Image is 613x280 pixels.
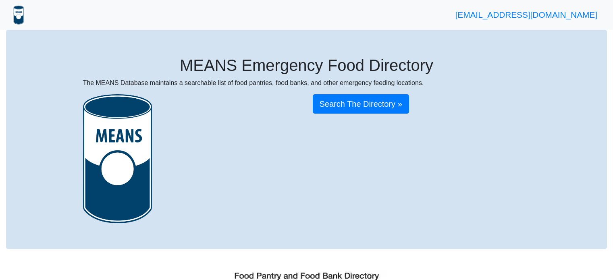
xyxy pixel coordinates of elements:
img: means_logo_icon-d55156e168a82ddf0167a9d1abdfb2fa.jpg [12,5,24,25]
h1: MEANS Emergency Food Directory [83,56,530,75]
img: means_logo_high_resolution-43b65e5e111e8e5244ca2287a66048fd.png [83,94,152,223]
a: Search The Directory » [313,94,409,114]
a: [EMAIL_ADDRESS][DOMAIN_NAME] [455,10,597,19]
p: The MEANS Database maintains a searchable list of food pantries, food banks, and other emergency ... [83,78,530,88]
